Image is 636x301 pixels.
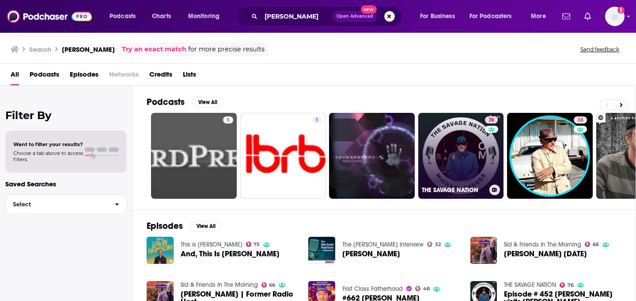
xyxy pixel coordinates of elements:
a: Sid & Friends In The Morning [181,281,258,289]
a: And, This Is Michael Savage [181,250,280,258]
a: 5 [223,116,233,123]
p: Saved Searches [5,180,127,188]
a: Show notifications dropdown [581,9,594,24]
a: The Michael Harrison Interview [342,241,424,248]
span: 66 [269,283,275,287]
a: 5 [151,113,237,199]
button: open menu [182,9,231,23]
button: open menu [103,9,147,23]
h3: Search [29,45,51,54]
a: THE SAVAGE NATION [504,281,556,289]
a: 38 [507,113,593,199]
a: Lists [183,67,196,85]
span: Open Advanced [337,14,373,19]
img: Podchaser - Follow, Share and Rate Podcasts [7,8,92,25]
span: For Business [420,10,455,23]
button: Open AdvancedNew [333,11,377,22]
svg: Add a profile image [617,7,625,14]
a: 76 [560,282,574,288]
a: All [11,67,19,85]
button: Show profile menu [605,7,625,26]
span: Select [6,201,108,207]
a: 76 [485,116,498,123]
span: New [361,5,377,14]
a: EpisodesView All [147,220,222,232]
span: 75 [254,243,260,247]
span: 5 [315,116,318,125]
input: Search podcasts, credits, & more... [261,9,333,23]
span: 32 [435,243,441,247]
span: Monitoring [188,10,220,23]
a: Show notifications dropdown [559,9,574,24]
a: 48 [415,286,430,291]
img: Michael Savage [308,237,335,264]
img: And, This Is Michael Savage [147,237,174,264]
h2: Podcasts [147,96,185,108]
span: 48 [423,287,430,291]
button: View All [192,97,223,108]
button: Select [5,194,127,214]
span: 66 [593,243,599,247]
a: This is Gavin Newsom [181,241,242,248]
h2: Episodes [147,220,183,232]
a: 38 [574,116,587,123]
a: Sid & Friends In The Morning [504,241,581,248]
a: 32 [427,242,441,247]
a: Michael Savage 4-5-18 [504,250,587,258]
a: Try an exact match [122,44,186,54]
span: [PERSON_NAME] [DATE] [504,250,587,258]
div: Search podcasts, credits, & more... [245,6,411,27]
h3: THE SAVAGE NATION [422,186,486,194]
span: 76 [568,283,574,287]
a: Episodes [70,67,98,85]
img: User Profile [605,7,625,26]
span: For Podcasters [469,10,512,23]
span: Logged in as teisenbe [605,7,625,26]
span: Networks [109,67,139,85]
a: 5 [312,116,322,123]
span: Want to filter your results? [13,141,83,147]
img: Michael Savage 4-5-18 [470,237,497,264]
h2: Filter By [5,109,127,122]
a: 75 [246,242,260,247]
a: 5 [240,113,326,199]
a: Charts [146,9,176,23]
a: Podcasts [30,67,59,85]
span: for more precise results [188,44,265,54]
a: First Class Fatherhood [342,285,403,293]
button: Send feedback [578,46,622,53]
span: Podcasts [110,10,136,23]
a: Credits [149,67,172,85]
button: open menu [464,9,525,23]
button: View All [190,221,222,232]
span: 38 [577,116,583,125]
span: [PERSON_NAME] [342,250,400,258]
span: Charts [152,10,171,23]
h3: [PERSON_NAME] [62,45,115,54]
span: And, This Is [PERSON_NAME] [181,250,280,258]
a: Michael Savage [342,250,400,258]
span: 76 [488,116,494,125]
button: open menu [414,9,466,23]
a: 66 [585,242,599,247]
span: 5 [227,116,230,125]
a: PodcastsView All [147,96,223,108]
a: 76THE SAVAGE NATION [418,113,504,199]
span: Choose a tab above to access filters. [13,150,83,162]
button: open menu [525,9,557,23]
a: 66 [261,282,276,288]
span: More [531,10,546,23]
